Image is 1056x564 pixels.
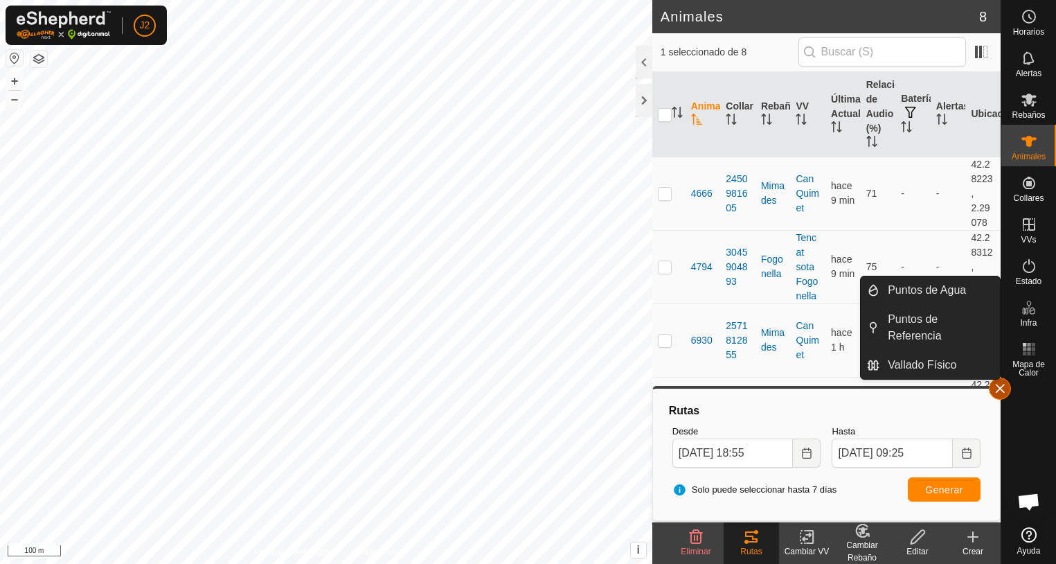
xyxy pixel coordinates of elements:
span: Eliminar [681,547,710,556]
td: 42.28312, 2.31068 [965,230,1001,303]
span: 7595-Tubau [691,385,715,443]
th: Rebaño [755,72,791,157]
p-sorticon: Activar para ordenar [672,109,683,120]
a: Tencat sota Fogonella [796,232,818,301]
span: 4794 [691,260,713,274]
th: Animal [686,72,721,157]
div: 2450981605 [726,172,750,215]
div: Cambiar VV [779,545,834,558]
p-sorticon: Activar para ordenar [761,116,772,127]
th: Alertas [931,72,966,157]
div: Mimades [761,326,785,355]
a: Tencat sota Fogonella [796,452,818,522]
th: Ubicación [965,72,1001,157]
div: Rutas [667,403,986,419]
div: 3045904893 [726,245,750,289]
button: Choose Date [793,439,821,468]
span: Generar [925,484,963,495]
div: Rutas [724,545,779,558]
span: Animales [1012,152,1046,161]
img: Logo Gallagher [17,11,111,39]
span: J2 [140,18,150,33]
input: Buscar (S) [798,37,966,67]
span: Collares [1013,194,1044,202]
button: Capas del Mapa [30,51,47,67]
button: + [6,73,23,89]
a: Puntos de Agua [879,276,1000,304]
a: Contáctenos [351,546,397,558]
li: Puntos de Referencia [861,306,1000,350]
button: – [6,91,23,107]
span: Solo puede seleccionar hasta 7 días [672,483,837,497]
li: Puntos de Agua [861,276,1000,304]
p-sorticon: Activar para ordenar [866,138,877,149]
th: Última Actualización [825,72,861,157]
th: Collar [720,72,755,157]
div: Crear [945,545,1001,558]
span: 31 ago 2025, 8:16 [831,327,852,353]
td: 42.28223, 2.29078 [965,157,1001,230]
a: Can Quimet [796,173,818,213]
p-sorticon: Activar para ordenar [726,116,737,127]
label: Desde [672,425,821,439]
li: Vallado Físico [861,351,1000,379]
span: 8 [979,6,987,27]
span: 6930 [691,333,713,348]
a: Política de Privacidad [254,546,334,558]
span: Ayuda [1017,547,1041,555]
td: - [931,157,966,230]
p-sorticon: Activar para ordenar [831,123,842,134]
th: Batería [895,72,931,157]
a: Puntos de Referencia [879,306,1000,350]
span: Rebaños [1012,111,1045,119]
span: Mapa de Calor [1005,360,1053,377]
div: Cambiar Rebaño [834,539,890,564]
div: 2571812855 [726,319,750,362]
span: Horarios [1013,28,1044,36]
button: Restablecer Mapa [6,50,23,67]
td: - [895,157,931,230]
span: Alertas [1016,69,1041,78]
span: 31 ago 2025, 9:16 [831,180,854,206]
button: Choose Date [953,439,981,468]
button: i [631,543,646,558]
span: 4666 [691,186,713,201]
div: Editar [890,545,945,558]
span: i [637,544,640,556]
td: - [931,230,966,303]
span: VVs [1021,236,1036,244]
button: Generar [908,477,981,502]
td: - [895,230,931,303]
a: Vallado Físico [879,351,1000,379]
span: Infra [1020,319,1037,327]
span: 71 [866,188,877,199]
p-sorticon: Activar para ordenar [691,116,702,127]
p-sorticon: Activar para ordenar [936,116,947,127]
span: Estado [1016,277,1041,285]
a: Chat abierto [1008,481,1050,522]
th: Relación de Audio (%) [861,72,896,157]
h2: Animales [661,8,979,25]
a: Ayuda [1001,522,1056,561]
th: VV [790,72,825,157]
p-sorticon: Activar para ordenar [901,123,912,134]
span: Vallado Físico [888,357,956,373]
div: Mimades [761,179,785,208]
span: 1 seleccionado de 8 [661,45,798,60]
div: Fogonella [761,252,785,281]
a: Can Quimet [796,320,818,360]
span: Puntos de Agua [888,282,966,299]
span: 31 ago 2025, 9:16 [831,254,854,279]
p-sorticon: Activar para ordenar [796,116,807,127]
span: 75 [866,261,877,272]
label: Hasta [832,425,981,439]
span: Puntos de Referencia [888,311,992,344]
